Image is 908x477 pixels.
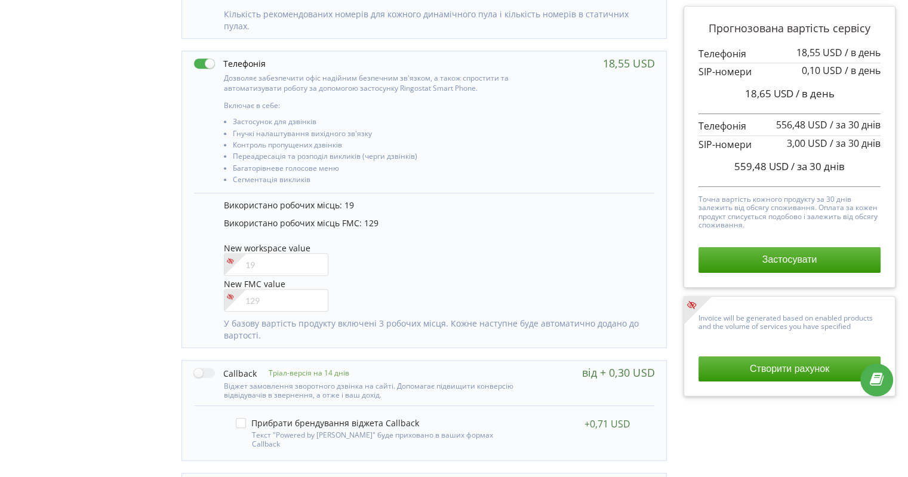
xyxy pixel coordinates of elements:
p: Invoice will be generated based on enabled products and the volume of services you have specified [698,311,881,331]
span: Використано робочих місць: 19 [224,199,354,211]
div: 18,55 USD [603,57,654,69]
li: Гнучкі налаштування вихідного зв'язку [233,130,516,141]
p: Прогнозована вартість сервісу [698,21,881,36]
li: Контроль пропущених дзвінків [233,141,516,152]
input: 19 [224,253,328,276]
li: Переадресація та розподіл викликів (черги дзвінків) [233,152,516,164]
li: Сегментація викликів [233,176,516,187]
span: / за 30 днів [830,137,881,150]
p: Тріал-версія на 14 днів [257,368,349,378]
p: Включає в себе: [224,100,516,110]
div: Текст "Powered by [PERSON_NAME]" буде приховано в ваших формах Callback [236,428,512,448]
label: Прибрати брендування віджета Callback [236,418,419,428]
p: SIP-номери [698,138,881,152]
div: +0,71 USD [584,418,630,430]
span: / за 30 днів [791,159,845,173]
p: SIP-номери [698,65,881,79]
label: Телефонія [194,57,266,70]
div: Віджет замовлення зворотного дзвінка на сайті. Допомагає підвищити конверсію відвідувачів в зверн... [194,379,516,399]
li: Багаторівневе голосове меню [233,164,516,176]
li: Застосунок для дзвінків [233,118,516,129]
span: / в день [845,64,881,77]
span: New workspace value [224,242,310,254]
span: 3,00 USD [787,137,827,150]
span: 18,55 USD [796,46,842,59]
span: 559,48 USD [734,159,789,173]
span: 556,48 USD [776,118,827,131]
button: Застосувати [698,247,881,272]
p: Телефонія [698,47,881,61]
span: New FMC value [224,278,285,290]
p: Точна вартість кожного продукту за 30 днів залежить від обсягу споживання. Оплата за кожен продук... [698,192,881,230]
p: Телефонія [698,119,881,133]
div: від + 0,30 USD [582,367,654,378]
span: / в день [845,46,881,59]
span: Використано робочих місць FMC: 129 [224,217,378,229]
span: / в день [795,87,834,100]
span: 0,10 USD [802,64,842,77]
span: 18,65 USD [744,87,793,100]
input: 129 [224,289,328,312]
label: Callback [194,367,257,379]
p: Кількість рекомендованих номерів для кожного динамічного пула і кількість номерів в статичних пулах. [224,8,643,32]
button: Створити рахунок [698,356,881,381]
p: У базову вартість продукту включені 3 робочих місця. Кожне наступне буде автоматично додано до ва... [224,318,643,341]
span: / за 30 днів [830,118,881,131]
p: Дозволяє забезпечити офіс надійним безпечним зв'язком, а також спростити та автоматизувати роботу... [224,73,516,93]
